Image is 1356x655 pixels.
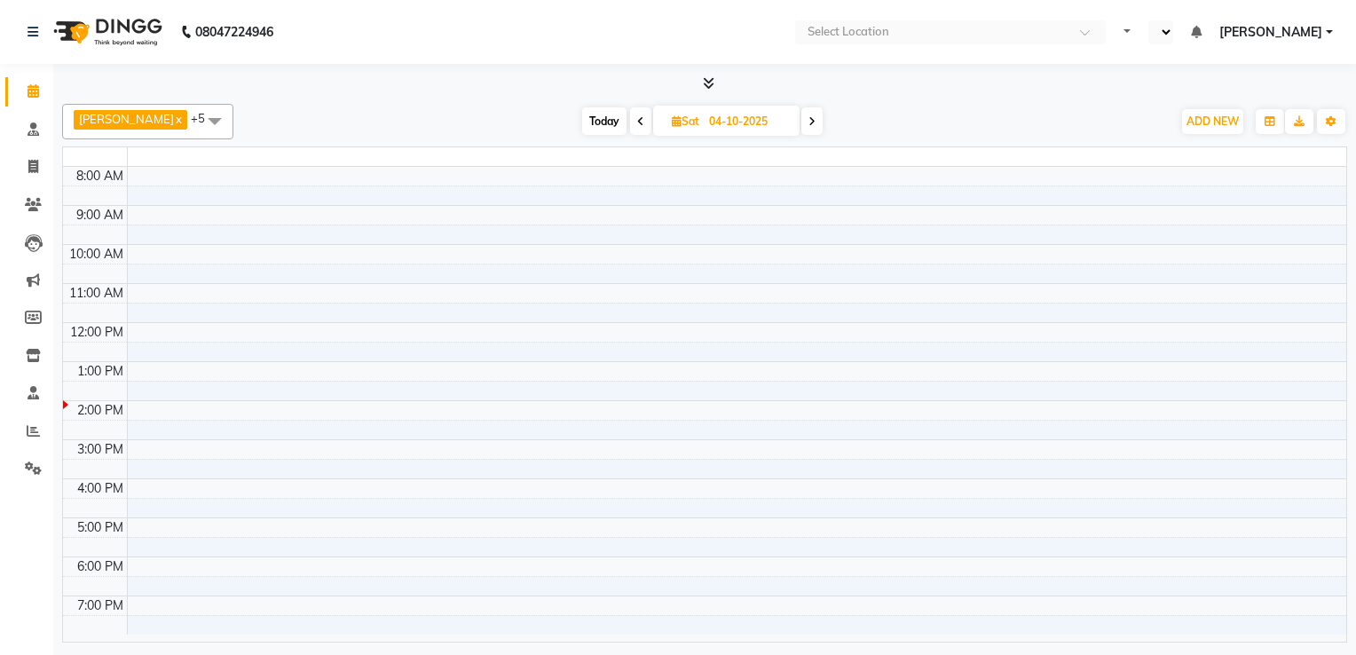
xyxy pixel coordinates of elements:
span: [PERSON_NAME] [79,112,174,126]
b: 08047224946 [195,7,273,57]
div: 12:00 PM [67,323,127,342]
span: Sat [667,114,704,128]
div: 5:00 PM [74,518,127,537]
button: ADD NEW [1182,109,1243,134]
div: 4:00 PM [74,479,127,498]
a: x [174,112,182,126]
div: 10:00 AM [66,245,127,264]
div: 2:00 PM [74,401,127,420]
div: 7:00 PM [74,596,127,615]
div: 1:00 PM [74,362,127,381]
div: 8:00 AM [73,167,127,185]
input: 2025-10-04 [704,108,792,135]
img: logo [45,7,167,57]
div: 11:00 AM [66,284,127,303]
div: 6:00 PM [74,557,127,576]
span: [PERSON_NAME] [1219,23,1322,42]
div: 9:00 AM [73,206,127,225]
span: Today [582,107,627,135]
div: Select Location [808,23,889,41]
div: 3:00 PM [74,440,127,459]
span: +5 [191,111,218,125]
span: ADD NEW [1186,114,1239,128]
